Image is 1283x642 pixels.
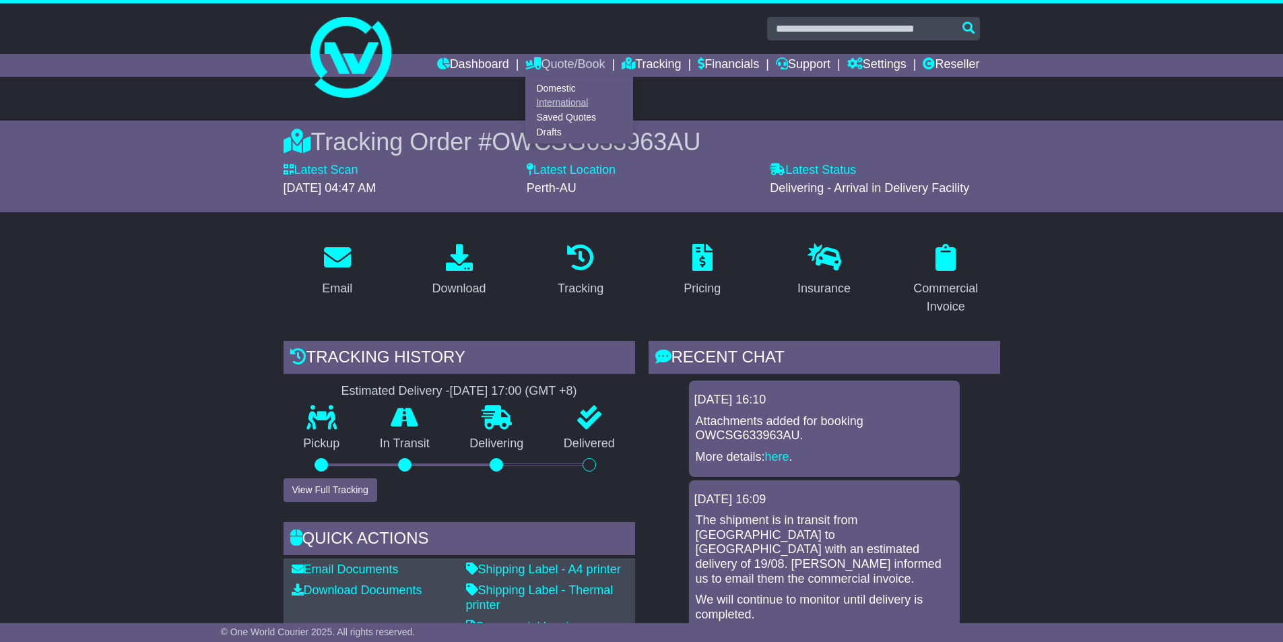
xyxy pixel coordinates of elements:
[544,437,635,451] p: Delivered
[694,393,954,408] div: [DATE] 16:10
[292,583,422,597] a: Download Documents
[284,437,360,451] p: Pickup
[450,437,544,451] p: Delivering
[527,181,577,195] span: Perth-AU
[900,280,991,316] div: Commercial Invoice
[525,77,633,143] div: Quote/Book
[776,54,830,77] a: Support
[847,54,907,77] a: Settings
[284,181,376,195] span: [DATE] 04:47 AM
[696,513,953,586] p: The shipment is in transit from [GEOGRAPHIC_DATA] to [GEOGRAPHIC_DATA] with an estimated delivery...
[313,239,361,302] a: Email
[292,563,399,576] a: Email Documents
[423,239,494,302] a: Download
[797,280,851,298] div: Insurance
[923,54,979,77] a: Reseller
[284,127,1000,156] div: Tracking Order #
[558,280,603,298] div: Tracking
[526,110,632,125] a: Saved Quotes
[696,450,953,465] p: More details: .
[892,239,1000,321] a: Commercial Invoice
[284,163,358,178] label: Latest Scan
[284,522,635,558] div: Quick Actions
[696,593,953,622] p: We will continue to monitor until delivery is completed.
[360,437,450,451] p: In Transit
[770,181,969,195] span: Delivering - Arrival in Delivery Facility
[466,583,614,612] a: Shipping Label - Thermal printer
[649,341,1000,377] div: RECENT CHAT
[696,414,953,443] p: Attachments added for booking OWCSG633963AU.
[322,280,352,298] div: Email
[525,54,605,77] a: Quote/Book
[675,239,729,302] a: Pricing
[694,492,954,507] div: [DATE] 16:09
[789,239,859,302] a: Insurance
[450,384,577,399] div: [DATE] 17:00 (GMT +8)
[466,563,621,576] a: Shipping Label - A4 printer
[432,280,486,298] div: Download
[492,128,700,156] span: OWCSG633963AU
[549,239,612,302] a: Tracking
[221,627,416,637] span: © One World Courier 2025. All rights reserved.
[526,96,632,110] a: International
[765,450,789,463] a: here
[526,125,632,139] a: Drafts
[684,280,721,298] div: Pricing
[770,163,856,178] label: Latest Status
[527,163,616,178] label: Latest Location
[622,54,681,77] a: Tracking
[284,478,377,502] button: View Full Tracking
[437,54,509,77] a: Dashboard
[284,384,635,399] div: Estimated Delivery -
[698,54,759,77] a: Financials
[466,620,582,633] a: Commercial Invoice
[526,81,632,96] a: Domestic
[284,341,635,377] div: Tracking history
